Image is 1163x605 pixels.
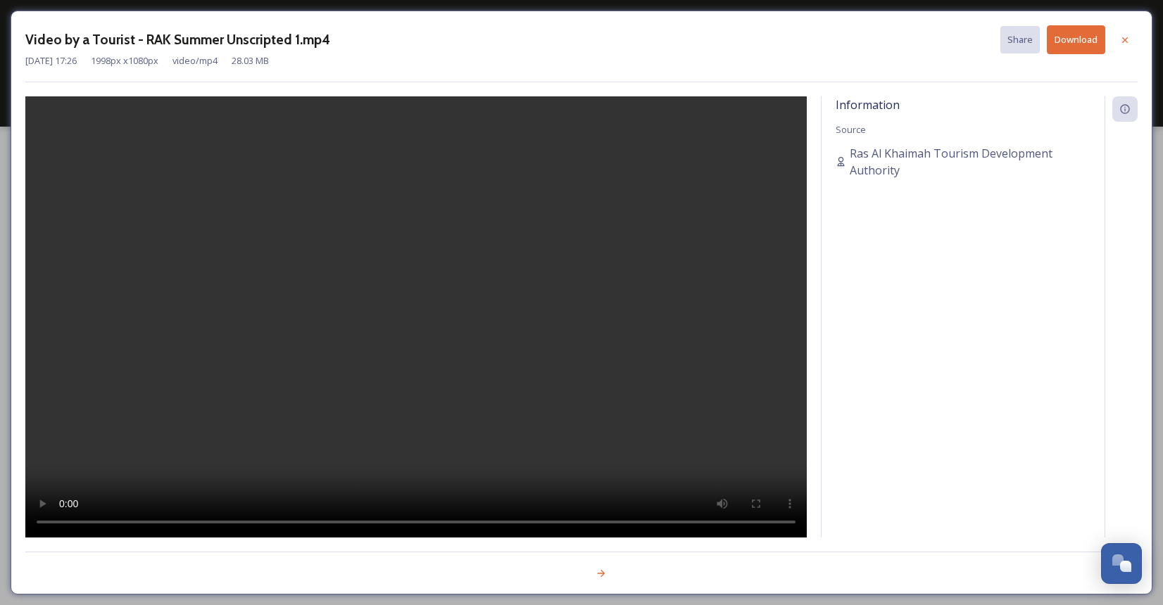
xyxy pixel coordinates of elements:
span: Information [836,97,900,113]
span: 1998 px x 1080 px [91,54,158,68]
span: 28.03 MB [232,54,269,68]
span: video/mp4 [172,54,218,68]
span: [DATE] 17:26 [25,54,77,68]
span: Ras Al Khaimah Tourism Development Authority [850,145,1090,179]
button: Open Chat [1101,543,1142,584]
h3: Video by a Tourist - RAK Summer Unscripted 1.mp4 [25,30,330,50]
button: Download [1047,25,1105,54]
button: Share [1000,26,1040,53]
span: Source [836,123,866,136]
